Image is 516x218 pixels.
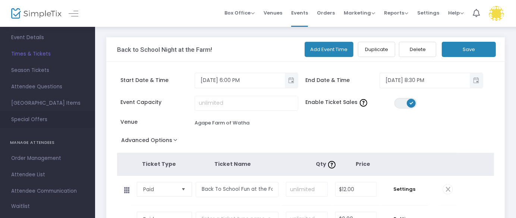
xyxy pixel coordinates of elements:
[399,42,436,57] button: Delete
[384,9,408,16] span: Reports
[286,182,327,196] input: unlimited
[195,96,298,110] input: unlimited
[195,119,249,127] div: Agape Farm of Watha
[264,3,282,22] span: Venues
[306,76,380,84] span: End Date & Time
[380,74,470,86] input: Select date & time
[356,160,370,168] span: Price
[11,115,84,124] span: Special Offers
[117,46,212,53] h3: Back to School Night at the Farm!
[196,182,279,197] input: Enter a ticket type name. e.g. General Admission
[117,135,185,148] button: Advanced Options
[328,161,336,168] img: question-mark
[120,98,195,106] span: Event Capacity
[448,9,464,16] span: Help
[11,170,84,180] span: Attendee List
[142,160,176,168] span: Ticket Type
[10,135,85,150] h4: MANAGE ATTENDEES
[317,3,335,22] span: Orders
[120,118,195,126] span: Venue
[442,42,496,57] button: Save
[11,186,84,196] span: Attendee Communication
[305,42,354,57] button: Add Event Time
[224,9,255,16] span: Box Office
[195,74,285,86] input: Select date & time
[409,101,413,105] span: ON
[11,98,84,108] span: [GEOGRAPHIC_DATA] Items
[358,42,395,57] button: Duplicate
[384,186,424,193] span: Settings
[178,182,189,196] button: Select
[11,154,84,163] span: Order Management
[11,66,84,75] span: Season Tickets
[11,203,30,210] span: Waitlist
[11,82,84,92] span: Attendee Questions
[285,73,298,88] button: Toggle popup
[143,186,175,193] span: Paid
[316,160,337,168] span: Qty
[306,98,394,106] span: Enable Ticket Sales
[214,160,251,168] span: Ticket Name
[336,182,377,196] input: Price
[470,73,483,88] button: Toggle popup
[11,33,84,42] span: Event Details
[291,3,308,22] span: Events
[360,99,367,107] img: question-mark
[417,3,439,22] span: Settings
[344,9,375,16] span: Marketing
[120,76,195,84] span: Start Date & Time
[11,49,84,59] span: Times & Tickets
